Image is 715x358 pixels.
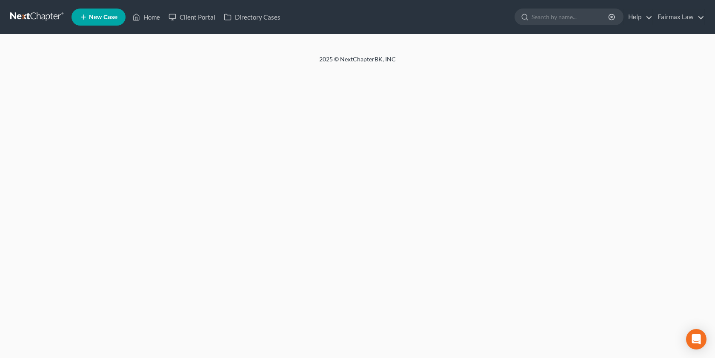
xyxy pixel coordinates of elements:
[115,55,600,70] div: 2025 © NextChapterBK, INC
[653,9,704,25] a: Fairmax Law
[164,9,220,25] a: Client Portal
[624,9,652,25] a: Help
[220,9,285,25] a: Directory Cases
[686,329,706,349] div: Open Intercom Messenger
[89,14,117,20] span: New Case
[532,9,609,25] input: Search by name...
[128,9,164,25] a: Home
